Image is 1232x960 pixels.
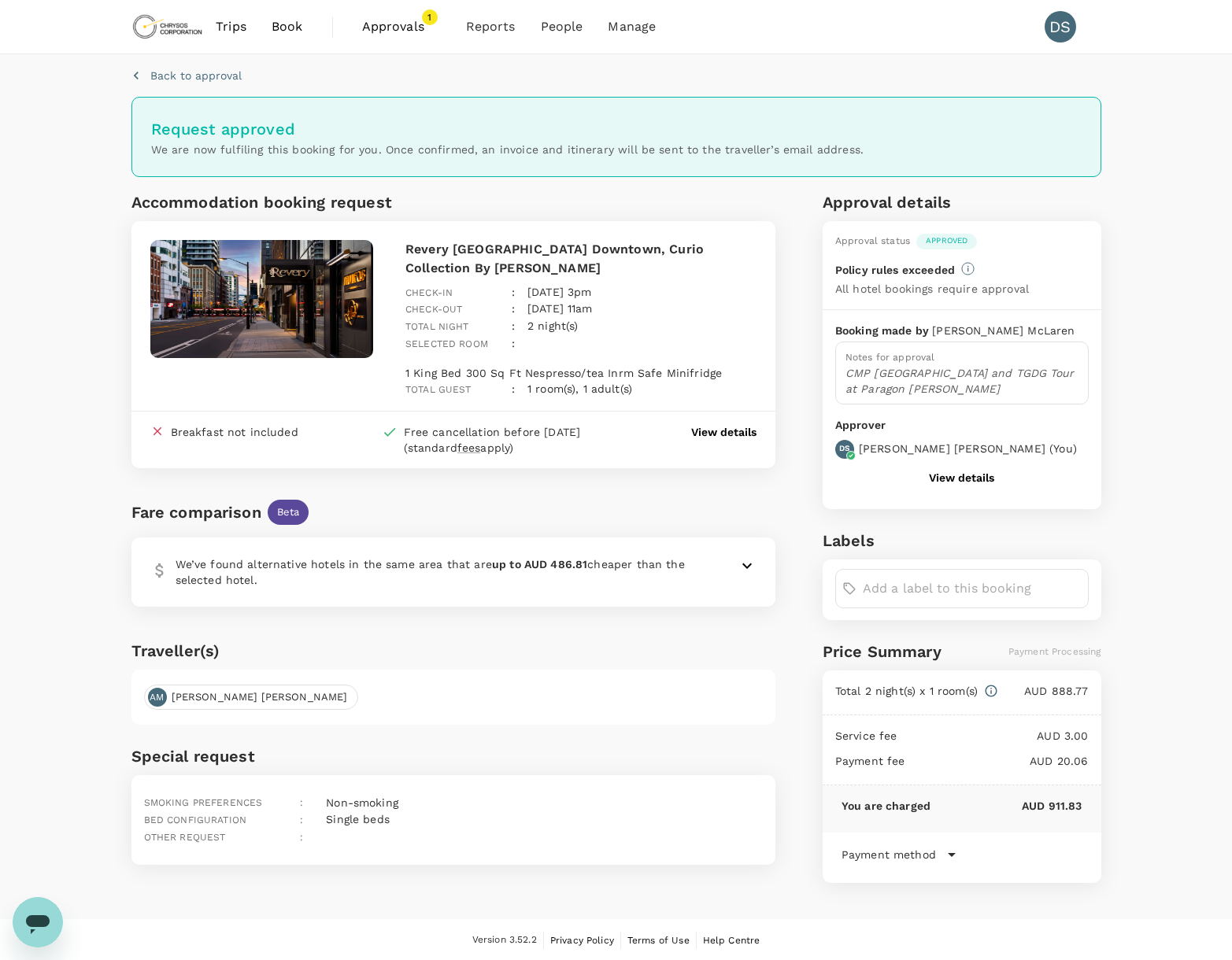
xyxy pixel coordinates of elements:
p: All hotel bookings require approval [835,281,1029,297]
div: Approval status [835,234,910,249]
p: [DATE] 3pm [527,284,592,300]
span: Reports [466,17,516,36]
p: [PERSON_NAME] [PERSON_NAME] ( You ) [859,441,1077,456]
span: Manage [608,17,656,36]
p: 2 night(s) [527,318,579,334]
iframe: Button to launch messaging window [13,897,63,947]
span: Check-in [405,287,453,298]
p: Payment method [842,847,936,862]
span: Smoking preferences [144,797,263,808]
button: Back to approval [131,68,242,83]
span: Privacy Policy [550,935,614,946]
h6: Price Summary [823,639,942,664]
h6: Special request [131,744,776,769]
span: Total guest [405,384,472,395]
div: DS [1045,11,1076,42]
span: Other request [144,832,226,843]
button: View details [929,471,994,484]
span: Notes for approval [845,352,935,363]
div: AM [148,688,167,707]
p: Approver [835,417,1089,434]
span: Check-out [405,304,462,315]
p: [DATE] 11am [527,301,593,316]
div: : [499,323,515,353]
p: We’ve found alternative hotels in the same area that are cheaper than the selected hotel. [176,556,700,588]
span: Approvals [362,17,441,36]
img: Chrysos Corporation [131,9,204,44]
p: Service fee [835,728,897,744]
span: : [300,832,303,843]
div: Single beds [320,805,390,829]
h6: Labels [823,528,1101,553]
h6: Traveller(s) [131,638,776,663]
span: : [300,797,303,808]
span: Book [272,17,303,36]
span: Total night [405,321,469,332]
p: AUD 911.83 [930,798,1082,814]
span: Bed configuration [144,814,247,825]
p: CMP [GEOGRAPHIC_DATA] and TGDG Tour at Paragon [PERSON_NAME] [845,365,1078,397]
p: DS [839,443,849,454]
a: Privacy Policy [550,932,614,949]
div: : [499,305,515,335]
h6: Accommodation booking request [131,190,450,215]
span: Help Centre [703,935,760,946]
span: Selected room [405,338,488,349]
h6: Approval details [823,190,1101,215]
span: Approved [916,235,977,246]
div: Breakfast not included [171,424,298,440]
a: Terms of Use [627,932,690,949]
p: 1 room(s), 1 adult(s) [527,381,632,397]
p: We are now fulfiling this booking for you. Once confirmed, an invoice and itinerary will be sent ... [151,142,1082,157]
p: Booking made by [835,323,932,338]
span: Beta [268,505,309,520]
img: hotel [150,240,374,358]
button: View details [691,424,757,440]
p: 1 King Bed 300 Sq Ft Nespresso/tea Inrm Safe Minifridge [405,365,722,381]
p: You are charged [842,798,930,814]
p: Total 2 night(s) x 1 room(s) [835,683,978,699]
div: : [499,288,515,318]
p: Payment fee [835,753,905,769]
p: Back to approval [150,68,242,83]
p: AUD 20.06 [905,753,1089,769]
b: up to AUD 486.81 [492,558,587,570]
div: Free cancellation before [DATE] (standard apply) [404,424,627,456]
a: Help Centre [703,932,760,949]
span: Version 3.52.2 [472,932,537,948]
p: AUD 888.77 [998,683,1088,699]
p: [PERSON_NAME] McLaren [932,323,1075,338]
div: Non-smoking [320,788,398,810]
span: [PERSON_NAME] [PERSON_NAME] [162,690,357,705]
p: AUD 3.00 [897,728,1089,744]
span: 1 [422,9,438,25]
span: : [300,814,303,825]
span: Trips [216,17,246,36]
input: Add a label to this booking [863,576,1082,601]
span: Terms of Use [627,935,690,946]
div: Fare comparison [131,500,261,525]
span: fees [457,441,481,454]
span: Payment Processing [1008,646,1101,657]
div: : [499,271,515,301]
h6: Request approved [151,116,1082,142]
span: People [541,17,583,36]
div: : [499,368,515,398]
p: Policy rules exceeded [835,262,955,278]
p: Revery [GEOGRAPHIC_DATA] Downtown, Curio Collection By [PERSON_NAME] [405,240,757,278]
